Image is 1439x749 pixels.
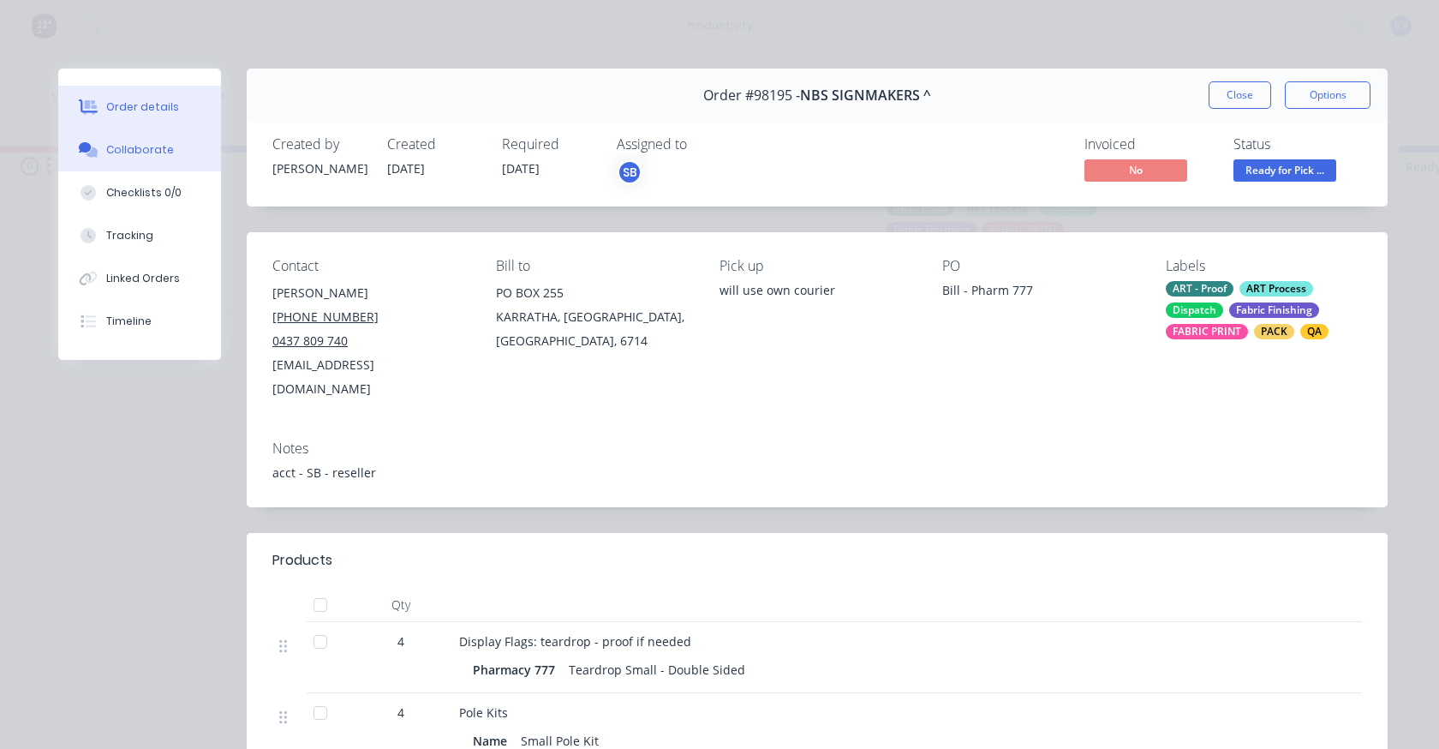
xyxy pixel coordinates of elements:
[58,129,221,171] button: Collaborate
[1233,136,1362,153] div: Status
[106,99,179,115] div: Order details
[617,136,788,153] div: Assigned to
[496,258,692,274] div: Bill to
[1285,81,1370,109] button: Options
[496,305,692,353] div: KARRATHA, [GEOGRAPHIC_DATA], [GEOGRAPHIC_DATA], 6714
[106,314,152,329] div: Timeline
[719,281,916,299] div: will use own courier
[272,258,469,274] div: Contact
[272,353,469,401] div: [EMAIL_ADDRESS][DOMAIN_NAME]
[473,657,562,682] div: Pharmacy 777
[272,464,1362,482] div: acct - SB - reseller
[58,171,221,214] button: Checklists 0/0
[272,281,469,305] div: [PERSON_NAME]
[1254,324,1294,339] div: PACK
[106,185,182,201] div: Checklists 0/0
[58,300,221,343] button: Timeline
[1209,81,1271,109] button: Close
[703,87,800,104] span: Order #98195 -
[502,160,540,177] span: [DATE]
[1166,303,1223,318] div: Dispatch
[496,281,692,305] div: PO BOX 255
[272,281,469,401] div: [PERSON_NAME][PHONE_NUMBER]0437 809 740[EMAIL_ADDRESS][DOMAIN_NAME]
[1300,324,1329,339] div: QA
[502,136,596,153] div: Required
[942,281,1138,305] div: Bill - Pharm 777
[1084,159,1187,181] span: No
[272,159,367,177] div: [PERSON_NAME]
[106,271,180,286] div: Linked Orders
[1233,159,1336,181] span: Ready for Pick ...
[1166,258,1362,274] div: Labels
[1239,281,1313,297] div: ART Process
[272,309,379,325] tcxspan: Call (08) 9185 2564 via 3CX
[1084,136,1213,153] div: Invoiced
[397,632,404,650] span: 4
[562,657,752,682] div: Teardrop Small - Double Sided
[617,159,642,185] button: SB
[58,86,221,129] button: Order details
[942,258,1138,274] div: PO
[719,258,916,274] div: Pick up
[387,160,425,177] span: [DATE]
[272,440,1362,457] div: Notes
[106,228,153,243] div: Tracking
[1229,303,1319,318] div: Fabric Finishing
[1233,159,1336,185] button: Ready for Pick ...
[349,588,452,622] div: Qty
[272,550,332,571] div: Products
[58,257,221,300] button: Linked Orders
[800,87,931,104] span: NBS SIGNMAKERS ^
[387,136,481,153] div: Created
[272,136,367,153] div: Created by
[106,142,174,158] div: Collaborate
[1166,281,1233,297] div: ART - Proof
[496,281,692,353] div: PO BOX 255KARRATHA, [GEOGRAPHIC_DATA], [GEOGRAPHIC_DATA], 6714
[397,704,404,722] span: 4
[272,333,348,349] tcxspan: Call 0437 809 740 via 3CX
[58,214,221,257] button: Tracking
[459,633,691,650] span: Display Flags: teardrop - proof if needed
[1166,324,1248,339] div: FABRIC PRINT
[459,704,508,721] span: Pole Kits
